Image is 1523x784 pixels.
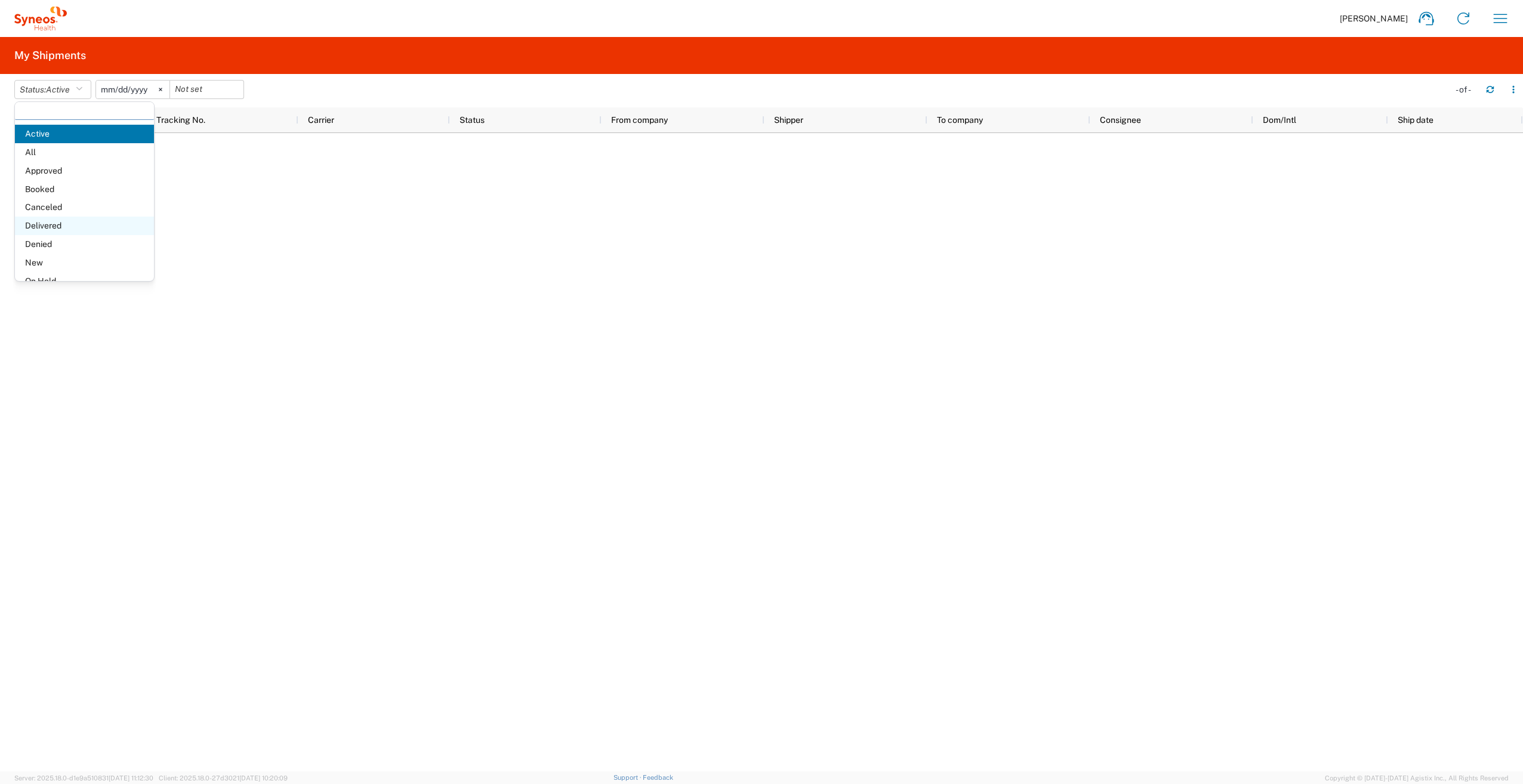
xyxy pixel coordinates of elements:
[159,774,288,782] span: Client: 2025.18.0-27d3021
[46,85,70,94] span: Active
[308,115,334,125] span: Carrier
[15,180,154,199] span: Booked
[14,80,91,99] button: Status:Active
[611,115,668,125] span: From company
[15,272,154,291] span: On Hold
[14,48,86,63] h2: My Shipments
[15,162,154,180] span: Approved
[643,774,673,781] a: Feedback
[239,774,288,782] span: [DATE] 10:20:09
[15,125,154,143] span: Active
[170,81,243,98] input: Not set
[1398,115,1433,125] span: Ship date
[1340,13,1408,24] span: [PERSON_NAME]
[1263,115,1296,125] span: Dom/Intl
[14,774,153,782] span: Server: 2025.18.0-d1e9a510831
[1325,773,1509,783] span: Copyright © [DATE]-[DATE] Agistix Inc., All Rights Reserved
[613,774,643,781] a: Support
[15,217,154,235] span: Delivered
[15,198,154,217] span: Canceled
[15,254,154,272] span: New
[96,81,169,98] input: Not set
[1456,84,1476,95] div: - of -
[1100,115,1141,125] span: Consignee
[156,115,205,125] span: Tracking No.
[937,115,983,125] span: To company
[774,115,803,125] span: Shipper
[109,774,153,782] span: [DATE] 11:12:30
[460,115,485,125] span: Status
[15,235,154,254] span: Denied
[15,143,154,162] span: All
